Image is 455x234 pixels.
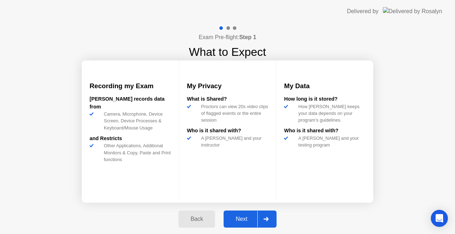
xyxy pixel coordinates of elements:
h3: My Privacy [187,81,268,91]
b: Step 1 [239,34,256,40]
div: Back [181,216,213,222]
div: Who is it shared with? [284,127,365,135]
div: How [PERSON_NAME] keeps your data depends on your program’s guidelines. [295,103,365,124]
button: Next [224,211,277,228]
div: How long is it stored? [284,95,365,103]
div: Other Applications, Additional Monitors & Copy, Paste and Print functions [101,142,171,163]
h3: Recording my Exam [90,81,171,91]
div: A [PERSON_NAME] and your testing program [295,135,365,148]
button: Back [178,211,215,228]
img: Delivered by Rosalyn [383,7,442,15]
div: Who is it shared with? [187,127,268,135]
h3: My Data [284,81,365,91]
div: Next [226,216,257,222]
h4: Exam Pre-flight: [199,33,256,42]
div: Open Intercom Messenger [431,210,448,227]
div: Camera, Microphone, Device Screen, Device Processes & Keyboard/Mouse Usage [101,111,171,131]
div: Proctors can view 20s video clips of flagged events or the entire session [198,103,268,124]
div: [PERSON_NAME] records data from [90,95,171,111]
div: Delivered by [347,7,379,16]
h1: What to Expect [189,43,266,60]
div: What is Shared? [187,95,268,103]
div: and Restricts [90,135,171,143]
div: A [PERSON_NAME] and your instructor [198,135,268,148]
